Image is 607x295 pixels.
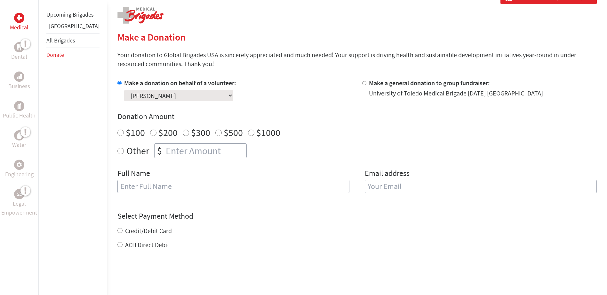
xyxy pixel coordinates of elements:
[5,170,34,179] p: Engineering
[126,126,145,139] label: $100
[191,126,210,139] label: $300
[14,72,24,82] div: Business
[125,227,172,235] label: Credit/Debit Card
[46,37,75,44] a: All Brigades
[10,13,28,32] a: MedicalMedical
[14,130,24,140] div: Water
[117,262,215,287] iframe: reCAPTCHA
[369,79,490,87] label: Make a general donation to group fundraiser:
[12,130,26,149] a: WaterWater
[14,101,24,111] div: Public Health
[117,7,164,24] img: logo-medical.png
[49,22,100,30] a: [GEOGRAPHIC_DATA]
[124,79,236,87] label: Make a donation on behalf of a volunteer:
[369,89,543,98] div: University of Toledo Medical Brigade [DATE] [GEOGRAPHIC_DATA]
[1,189,37,217] a: Legal EmpowermentLegal Empowerment
[3,101,36,120] a: Public HealthPublic Health
[14,42,24,52] div: Dental
[164,144,246,158] input: Enter Amount
[17,103,22,109] img: Public Health
[117,50,597,68] p: Your donation to Global Brigades USA is sincerely appreciated and much needed! Your support is dr...
[365,180,597,193] input: Your Email
[125,241,169,249] label: ACH Direct Debit
[10,23,28,32] p: Medical
[14,160,24,170] div: Engineering
[5,160,34,179] a: EngineeringEngineering
[8,82,30,91] p: Business
[14,13,24,23] div: Medical
[1,199,37,217] p: Legal Empowerment
[17,132,22,139] img: Water
[46,22,100,33] li: Guatemala
[8,72,30,91] a: BusinessBusiness
[158,126,178,139] label: $200
[11,52,27,61] p: Dental
[17,192,22,196] img: Legal Empowerment
[17,44,22,50] img: Dental
[46,33,100,48] li: All Brigades
[17,74,22,79] img: Business
[14,189,24,199] div: Legal Empowerment
[126,143,149,158] label: Other
[46,48,100,62] li: Donate
[3,111,36,120] p: Public Health
[12,140,26,149] p: Water
[117,31,597,43] h2: Make a Donation
[17,162,22,167] img: Engineering
[256,126,280,139] label: $1000
[46,51,64,58] a: Donate
[117,168,150,180] label: Full Name
[46,8,100,22] li: Upcoming Brigades
[155,144,164,158] div: $
[11,42,27,61] a: DentalDental
[365,168,410,180] label: Email address
[117,111,597,122] h4: Donation Amount
[17,15,22,20] img: Medical
[117,211,597,221] h4: Select Payment Method
[46,11,94,18] a: Upcoming Brigades
[224,126,243,139] label: $500
[117,180,349,193] input: Enter Full Name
